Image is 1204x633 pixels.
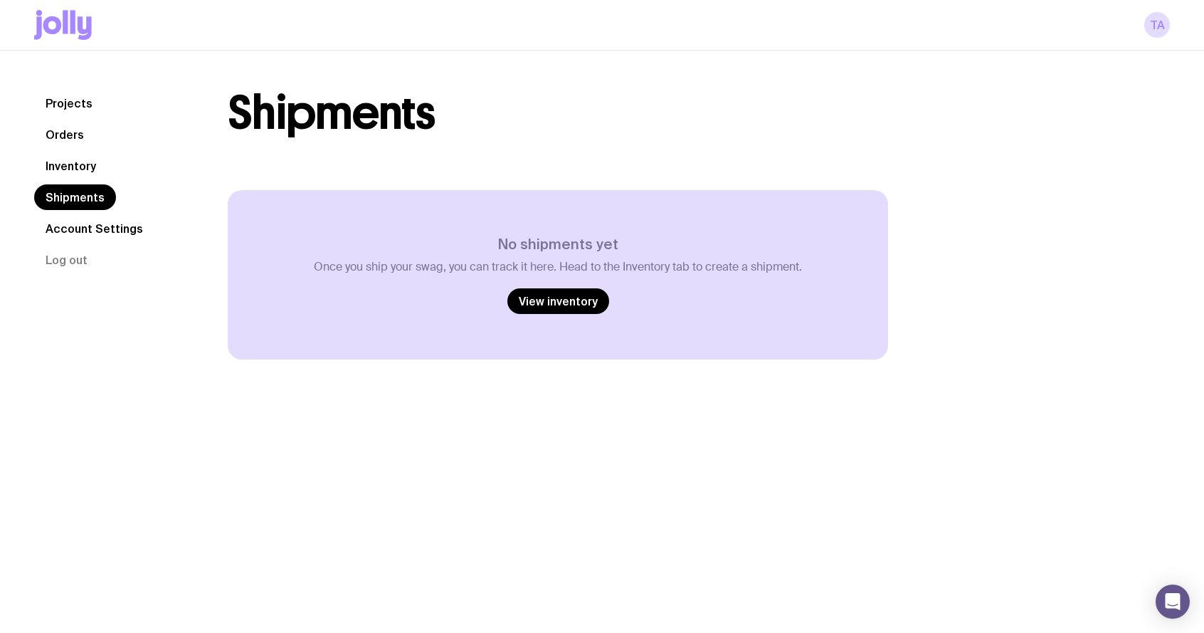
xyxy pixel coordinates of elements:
[34,90,104,116] a: Projects
[507,288,609,314] a: View inventory
[314,236,802,253] h3: No shipments yet
[34,247,99,273] button: Log out
[34,216,154,241] a: Account Settings
[228,90,435,136] h1: Shipments
[34,184,116,210] a: Shipments
[34,122,95,147] a: Orders
[1156,585,1190,619] div: Open Intercom Messenger
[314,260,802,274] p: Once you ship your swag, you can track it here. Head to the Inventory tab to create a shipment.
[34,153,107,179] a: Inventory
[1144,12,1170,38] a: TA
